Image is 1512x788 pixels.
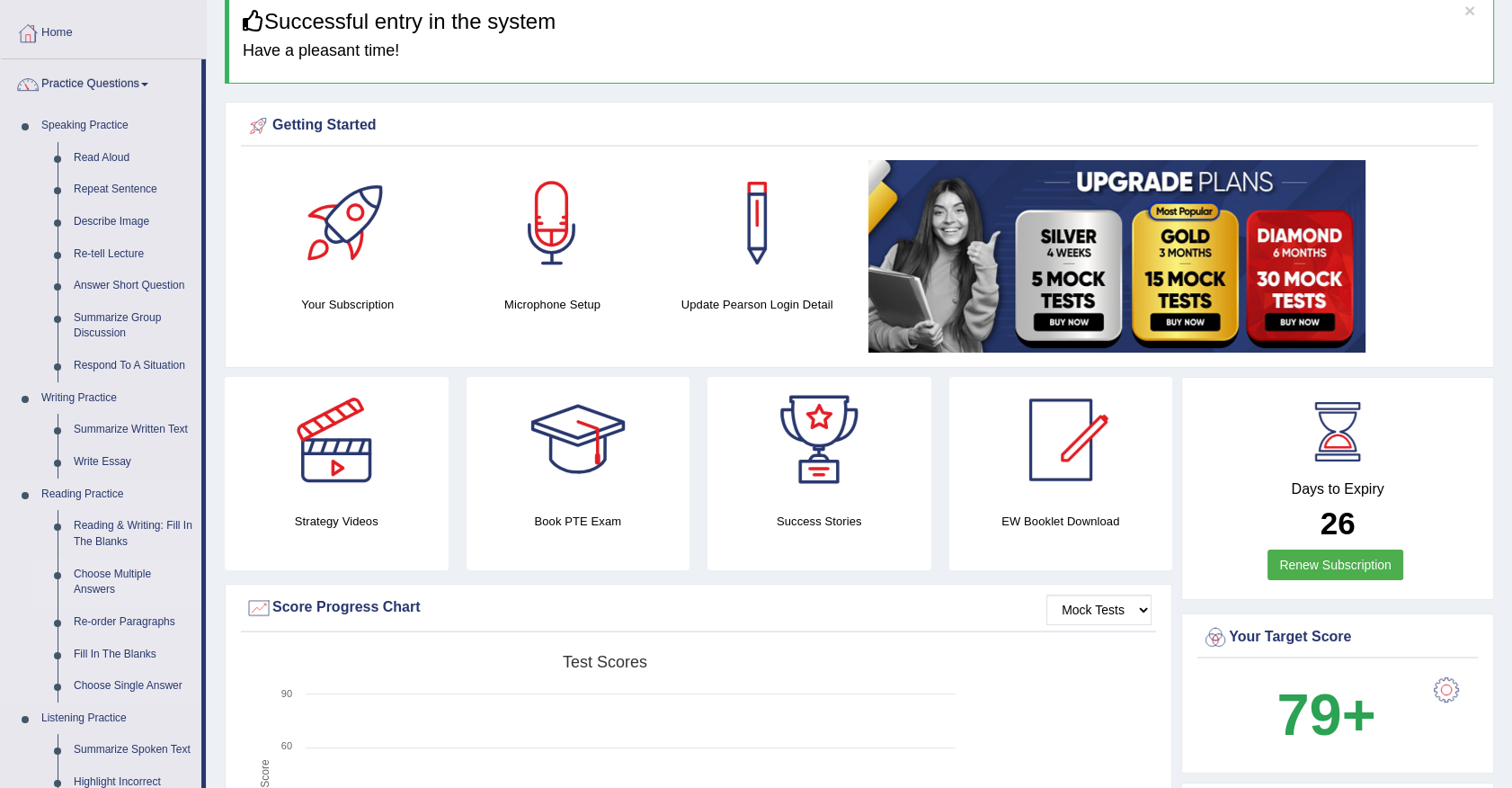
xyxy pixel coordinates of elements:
a: Respond To A Situation [66,350,201,382]
tspan: Test scores [563,653,647,671]
h3: Successful entry in the system [243,10,1480,33]
a: Summarize Group Discussion [66,302,201,350]
a: Read Aloud [66,142,201,175]
a: Reading Practice [33,479,201,511]
a: Answer Short Question [66,270,201,302]
h4: Update Pearson Login Detail [663,295,850,314]
div: Your Target Score [1202,624,1473,651]
h4: Book PTE Exam [467,512,690,531]
a: Describe Image [66,206,201,238]
a: Write Essay [66,446,201,479]
a: Choose Single Answer [66,670,201,703]
a: Writing Practice [33,382,201,415]
h4: Your Subscription [254,295,441,314]
div: Getting Started [245,112,1473,139]
a: Reading & Writing: Fill In The Blanks [66,510,201,558]
a: Choose Multiple Answers [66,559,201,606]
a: Home [1,8,206,53]
h4: Success Stories [707,512,931,531]
text: 90 [281,688,292,699]
b: 26 [1321,506,1356,541]
img: small5.jpg [868,160,1365,353]
a: Summarize Written Text [66,414,201,446]
text: 60 [281,740,292,751]
a: Re-tell Lecture [66,238,201,271]
h4: Microphone Setup [459,295,646,314]
a: Fill In The Blanks [66,639,201,671]
a: Renew Subscription [1267,550,1403,580]
h4: EW Booklet Download [949,512,1173,531]
div: Score Progress Chart [245,595,1152,622]
a: Re-order Paragraphs [66,606,201,639]
a: Listening Practice [33,703,201,735]
h4: Days to Expiry [1202,481,1473,497]
b: 79+ [1276,682,1375,748]
tspan: Score [259,759,271,788]
a: Summarize Spoken Text [66,734,201,766]
a: Practice Questions [1,59,201,104]
h4: Strategy Videos [225,512,449,531]
a: Speaking Practice [33,110,201,142]
a: Repeat Sentence [66,174,201,206]
h4: Have a pleasant time! [243,42,1480,60]
button: × [1464,1,1475,20]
